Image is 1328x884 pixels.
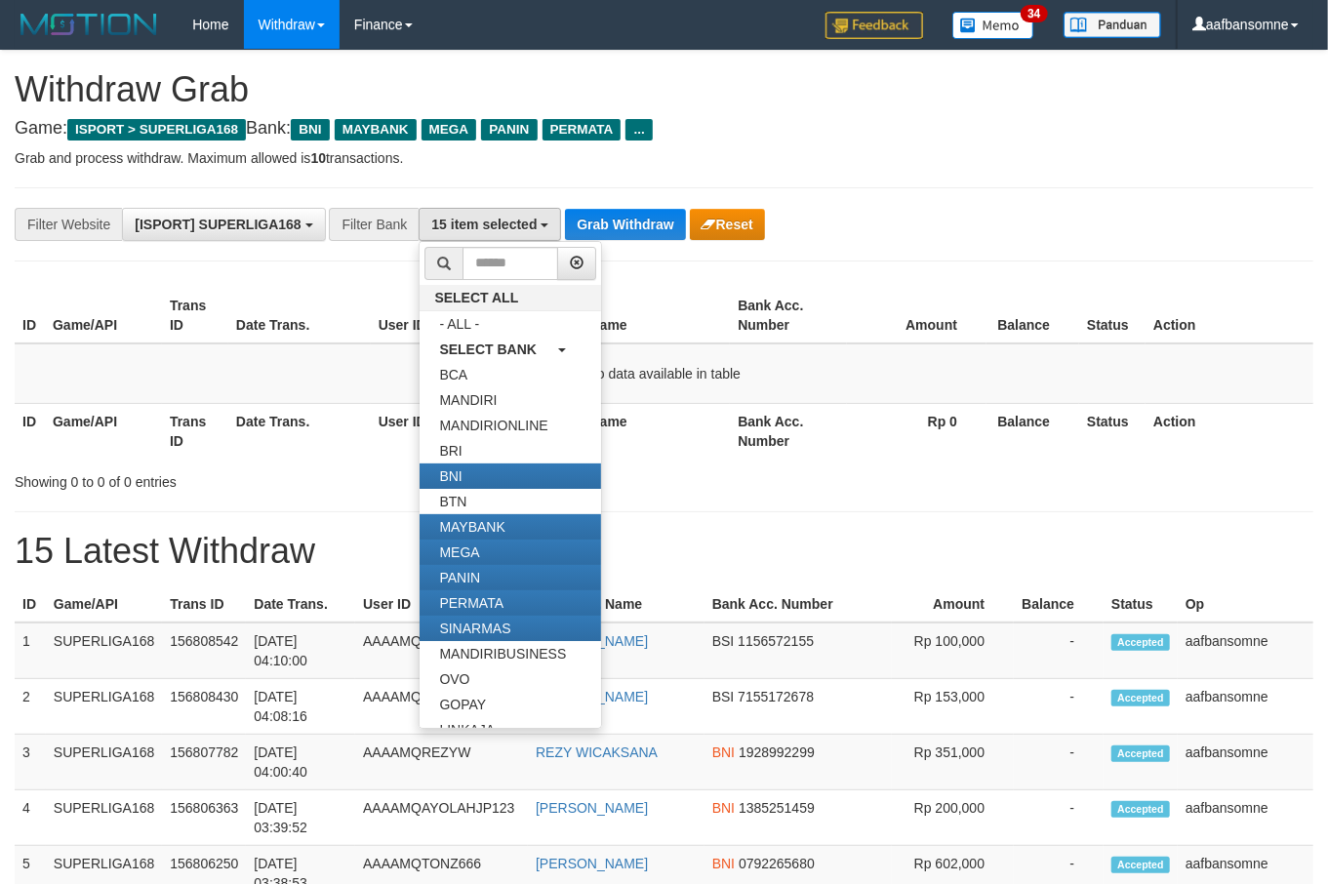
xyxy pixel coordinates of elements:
[712,689,735,704] span: BSI
[228,403,371,459] th: Date Trans.
[892,735,1015,790] td: Rp 351,000
[420,616,530,641] label: SINARMAS
[481,119,537,141] span: PANIN
[420,438,481,463] label: BRI
[1079,288,1146,343] th: Status
[15,735,46,790] td: 3
[371,403,513,459] th: User ID
[355,735,528,790] td: AAAAMQREZYW
[1014,679,1104,735] td: -
[625,119,652,141] span: ...
[1111,690,1170,706] span: Accepted
[739,744,815,760] span: Copy 1928992299 to clipboard
[246,679,355,735] td: [DATE] 04:08:16
[310,150,326,166] strong: 10
[45,288,162,343] th: Game/API
[162,586,246,623] th: Trans ID
[513,403,731,459] th: Bank Acc. Name
[712,633,735,649] span: BSI
[565,209,685,240] button: Grab Withdraw
[15,679,46,735] td: 2
[847,403,986,459] th: Rp 0
[739,800,815,816] span: Copy 1385251459 to clipboard
[1178,586,1313,623] th: Op
[528,586,704,623] th: Bank Acc. Name
[439,342,537,357] b: SELECT BANK
[162,735,246,790] td: 156807782
[355,790,528,846] td: AAAAMQAYOLAHJP123
[46,735,163,790] td: SUPERLIGA168
[1014,586,1104,623] th: Balance
[329,208,419,241] div: Filter Bank
[420,590,523,616] label: PERMATA
[15,10,163,39] img: MOTION_logo.png
[1178,735,1313,790] td: aafbansomne
[420,285,538,310] label: SELECT ALL
[15,148,1313,168] p: Grab and process withdraw. Maximum allowed is transactions.
[536,856,648,871] a: [PERSON_NAME]
[892,586,1015,623] th: Amount
[825,12,923,39] img: Feedback.jpg
[739,856,815,871] span: Copy 0792265680 to clipboard
[15,790,46,846] td: 4
[15,343,1313,404] td: No data available in table
[162,790,246,846] td: 156806363
[1178,790,1313,846] td: aafbansomne
[355,586,528,623] th: User ID
[1111,801,1170,818] span: Accepted
[420,413,567,438] label: MANDIRIONLINE
[712,744,735,760] span: BNI
[162,679,246,735] td: 156808430
[420,337,601,362] a: SELECT BANK
[291,119,329,141] span: BNI
[420,362,487,387] label: BCA
[15,464,539,492] div: Showing 0 to 0 of 0 entries
[420,692,505,717] label: GOPAY
[246,790,355,846] td: [DATE] 03:39:52
[135,217,301,232] span: [ISPORT] SUPERLIGA168
[892,679,1015,735] td: Rp 153,000
[738,633,814,649] span: Copy 1156572155 to clipboard
[1178,623,1313,679] td: aafbansomne
[162,403,228,459] th: Trans ID
[162,623,246,679] td: 156808542
[45,403,162,459] th: Game/API
[1178,679,1313,735] td: aafbansomne
[1014,735,1104,790] td: -
[420,641,585,666] label: MANDIRIBUSINESS
[420,666,489,692] label: OVO
[15,532,1313,571] h1: 15 Latest Withdraw
[730,288,847,343] th: Bank Acc. Number
[1014,623,1104,679] td: -
[422,119,477,141] span: MEGA
[420,514,524,540] label: MAYBANK
[371,288,513,343] th: User ID
[986,288,1079,343] th: Balance
[46,679,163,735] td: SUPERLIGA168
[122,208,325,241] button: [ISPORT] SUPERLIGA168
[431,217,537,232] span: 15 item selected
[420,311,499,337] label: - ALL -
[162,288,228,343] th: Trans ID
[246,586,355,623] th: Date Trans.
[15,208,122,241] div: Filter Website
[690,209,765,240] button: Reset
[15,119,1313,139] h4: Game: Bank:
[15,288,45,343] th: ID
[1146,288,1313,343] th: Action
[15,70,1313,109] h1: Withdraw Grab
[730,403,847,459] th: Bank Acc. Number
[1111,745,1170,762] span: Accepted
[986,403,1079,459] th: Balance
[46,623,163,679] td: SUPERLIGA168
[712,800,735,816] span: BNI
[46,790,163,846] td: SUPERLIGA168
[543,119,622,141] span: PERMATA
[1021,5,1047,22] span: 34
[67,119,246,141] span: ISPORT > SUPERLIGA168
[420,565,500,590] label: PANIN
[536,744,658,760] a: REZY WICAKSANA
[228,288,371,343] th: Date Trans.
[513,288,731,343] th: Bank Acc. Name
[1104,586,1178,623] th: Status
